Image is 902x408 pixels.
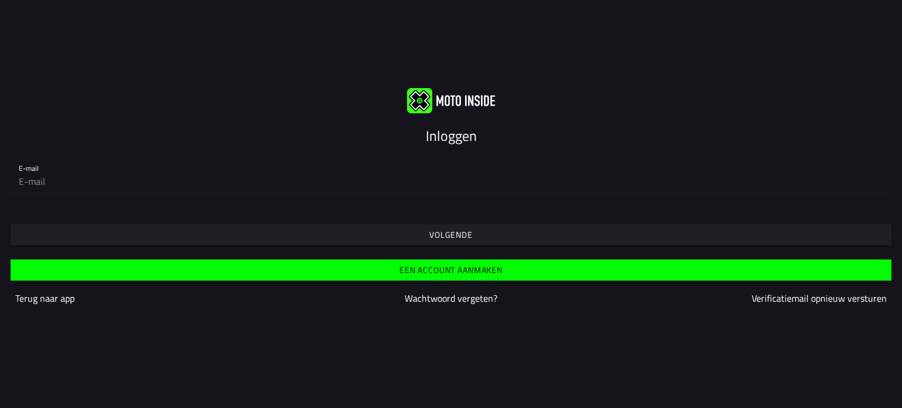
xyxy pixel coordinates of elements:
ion-button: Een account aanmaken [11,259,891,281]
a: Terug naar app [15,291,75,305]
input: E-mail [19,170,883,193]
a: Wachtwoord vergeten? [405,291,497,305]
a: Verificatiemail opnieuw versturen [752,291,887,305]
ion-text: Volgende [429,231,473,239]
ion-text: Inloggen [426,125,477,146]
